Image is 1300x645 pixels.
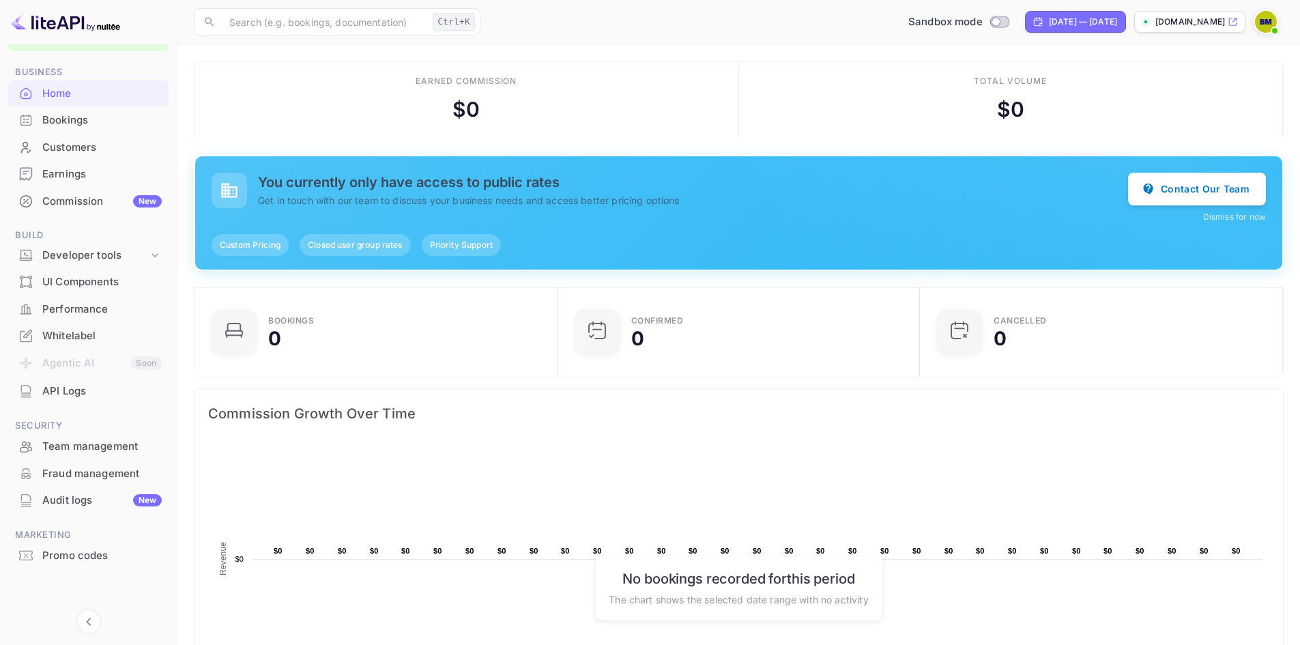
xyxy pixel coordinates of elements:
text: $0 [561,547,570,555]
div: Bookings [268,317,314,325]
span: Build [8,228,169,243]
img: Brenda Mutevera [1255,11,1277,33]
div: Earnings [42,167,162,182]
div: Audit logs [42,493,162,508]
text: $0 [880,547,889,555]
a: Earnings [8,161,169,186]
button: Contact Our Team [1128,173,1266,205]
div: Team management [42,439,162,455]
a: Bookings [8,107,169,132]
div: Performance [8,296,169,323]
div: UI Components [8,269,169,296]
div: CANCELLED [994,317,1047,325]
a: Customers [8,134,169,160]
button: Dismiss for now [1203,211,1266,223]
div: Confirmed [631,317,684,325]
text: $0 [848,547,857,555]
span: Custom Pricing [212,239,289,251]
div: Developer tools [42,248,148,263]
div: $ 0 [997,94,1024,125]
text: $0 [370,547,379,555]
span: Closed user group rates [300,239,410,251]
a: Audit logsNew [8,487,169,513]
a: Whitelabel [8,323,169,348]
div: New [133,494,162,506]
text: $0 [976,547,985,555]
text: $0 [785,547,794,555]
a: Promo codes [8,543,169,568]
div: Customers [42,140,162,156]
input: Search (e.g. bookings, documentation) [221,8,427,35]
div: API Logs [42,384,162,399]
text: $0 [1232,547,1241,555]
span: Priority Support [422,239,501,251]
text: $0 [689,547,697,555]
p: Get in touch with our team to discuss your business needs and access better pricing options [258,193,1128,207]
text: $0 [338,547,347,555]
text: Revenue [218,542,228,575]
div: Promo codes [8,543,169,569]
div: CommissionNew [8,188,169,215]
span: Marketing [8,528,169,543]
div: Audit logsNew [8,487,169,514]
div: Switch to Production mode [903,14,1014,30]
span: Sandbox mode [908,14,983,30]
text: $0 [306,547,315,555]
p: The chart shows the selected date range with no activity [609,592,868,607]
div: Whitelabel [8,323,169,349]
text: $0 [1040,547,1049,555]
div: Performance [42,302,162,317]
text: $0 [235,555,244,563]
div: Promo codes [42,548,162,564]
text: $0 [530,547,538,555]
h5: You currently only have access to public rates [258,174,1128,190]
text: $0 [753,547,762,555]
div: Commission [42,194,162,210]
text: $0 [465,547,474,555]
div: Whitelabel [42,328,162,344]
div: Team management [8,433,169,460]
text: $0 [721,547,730,555]
div: 0 [994,329,1007,348]
text: $0 [816,547,825,555]
text: $0 [912,547,921,555]
div: Fraud management [42,466,162,482]
div: Home [42,86,162,102]
a: API Logs [8,378,169,403]
div: New [133,195,162,207]
text: $0 [1136,547,1144,555]
a: Home [8,81,169,106]
text: $0 [657,547,666,555]
div: Customers [8,134,169,161]
a: CommissionNew [8,188,169,214]
text: $0 [433,547,442,555]
text: $0 [401,547,410,555]
button: Collapse navigation [76,610,101,634]
span: Security [8,418,169,433]
div: API Logs [8,378,169,405]
div: Bookings [42,113,162,128]
div: UI Components [42,274,162,290]
div: Earned commission [416,75,517,87]
div: Bookings [8,107,169,134]
div: [DATE] — [DATE] [1049,16,1117,28]
span: Commission Growth Over Time [208,403,1269,425]
div: Developer tools [8,244,169,268]
div: Earnings [8,161,169,188]
div: Total volume [974,75,1047,87]
text: $0 [497,547,506,555]
text: $0 [274,547,283,555]
p: [DOMAIN_NAME] [1155,16,1225,28]
a: UI Components [8,269,169,294]
a: Performance [8,296,169,321]
div: Fraud management [8,461,169,487]
span: Business [8,65,169,80]
div: $ 0 [452,94,480,125]
text: $0 [1008,547,1017,555]
div: 0 [268,329,281,348]
text: $0 [625,547,634,555]
h6: No bookings recorded for this period [609,571,868,587]
text: $0 [1200,547,1209,555]
div: Ctrl+K [433,13,475,31]
text: $0 [593,547,602,555]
